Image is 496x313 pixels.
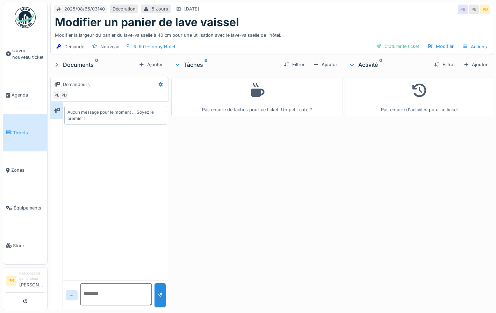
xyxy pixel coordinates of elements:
[350,81,489,113] div: Pas encore d'activités pour ce ticket
[3,151,47,189] a: Zones
[63,81,90,88] div: Demandeurs
[100,43,120,50] div: Nouveau
[136,60,166,69] div: Ajouter
[64,43,84,50] div: Demande
[67,109,164,122] div: Aucun message pour le moment … Soyez le premier !
[176,81,338,113] div: Pas encore de tâches pour ce ticket. Un petit café ?
[480,5,490,14] div: PD
[55,29,489,38] div: Modifier la largeur du panier du lave-vaisselle à 40 cm pour une utilisation avec le lave-vaissel...
[12,47,44,61] span: Ouvrir nouveau ticket
[348,61,429,69] div: Activité
[19,271,44,282] div: Responsable demandeur
[461,60,490,69] div: Ajouter
[373,42,422,51] div: Clôturer le ticket
[12,92,44,98] span: Agenda
[469,5,479,14] div: PB
[59,90,69,100] div: PD
[6,271,44,293] a: PB Responsable demandeur[PERSON_NAME]
[3,189,47,227] a: Équipements
[431,60,458,69] div: Filtrer
[134,43,175,50] div: RLR 0 -Lobby Hotel
[95,61,98,69] sup: 0
[281,60,308,69] div: Filtrer
[3,227,47,264] a: Stock
[13,242,44,249] span: Stock
[15,7,36,28] img: Badge_color-CXgf-gQk.svg
[204,61,208,69] sup: 0
[174,61,278,69] div: Tâches
[64,6,105,12] div: 2025/08/66/03140
[52,90,62,100] div: PB
[458,5,468,14] div: PB
[379,61,382,69] sup: 0
[3,114,47,151] a: Tickets
[459,42,490,52] div: Actions
[3,32,47,76] a: Ouvrir nouveau ticket
[6,276,16,286] li: PB
[14,205,44,211] span: Équipements
[184,6,199,12] div: [DATE]
[55,16,239,29] h1: Modifier un panier de lave vaissel
[19,271,44,291] li: [PERSON_NAME]
[3,76,47,114] a: Agenda
[13,129,44,136] span: Tickets
[152,6,168,12] div: 5 Jours
[53,61,136,69] div: Documents
[310,60,340,69] div: Ajouter
[113,6,136,12] div: Décoration
[425,42,457,51] div: Modifier
[11,167,44,173] span: Zones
